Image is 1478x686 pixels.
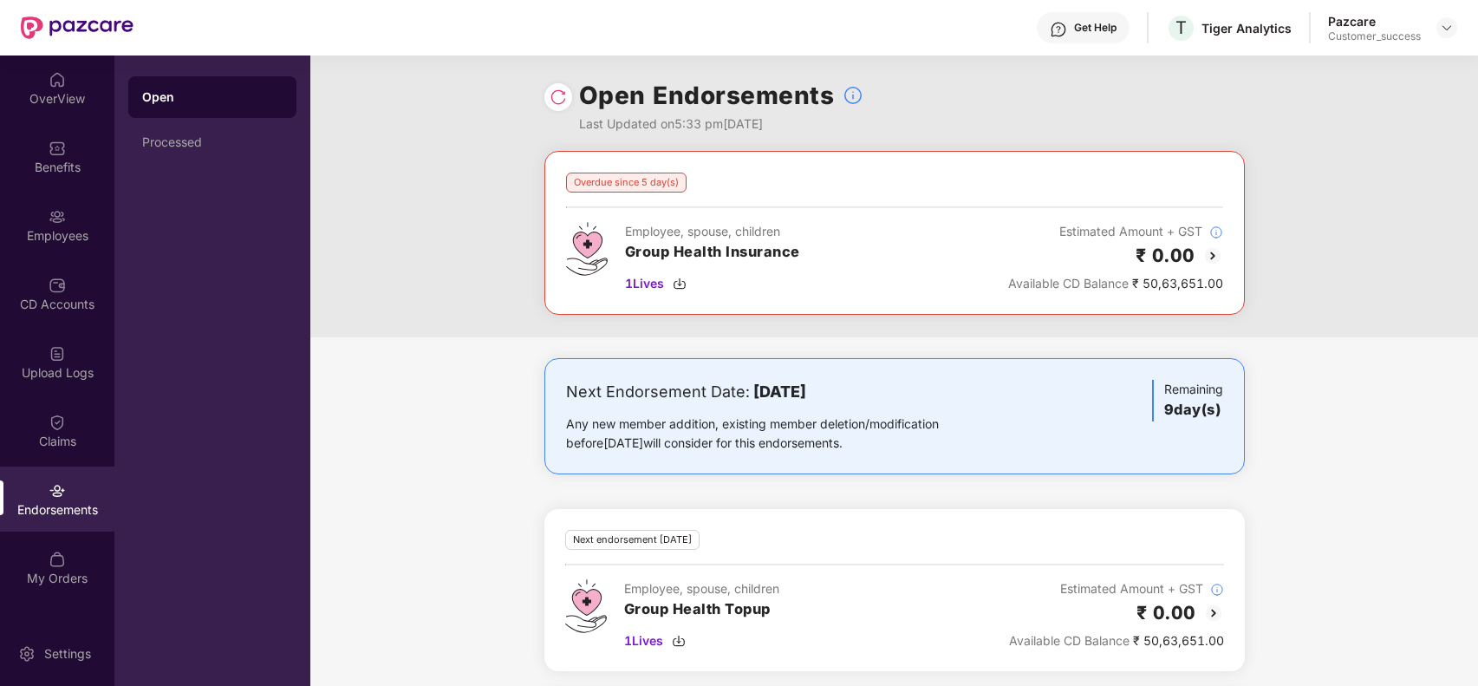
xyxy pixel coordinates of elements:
[1050,21,1067,38] img: svg+xml;base64,PHN2ZyBpZD0iSGVscC0zMngzMiIgeG1sbnM9Imh0dHA6Ly93d3cudzMub3JnLzIwMDAvc3ZnIiB3aWR0aD...
[1136,241,1195,270] h2: ₹ 0.00
[1136,598,1196,627] h2: ₹ 0.00
[566,173,687,193] div: Overdue since 5 day(s)
[1008,274,1223,293] div: ₹ 50,63,651.00
[1009,631,1224,650] div: ₹ 50,63,651.00
[142,135,283,149] div: Processed
[49,482,66,500] img: svg+xml;base64,PHN2ZyBpZD0iRW5kb3JzZW1lbnRzIiB4bWxucz0iaHR0cDovL3d3dy53My5vcmcvMjAwMC9zdmciIHdpZH...
[1008,222,1223,241] div: Estimated Amount + GST
[1175,17,1187,38] span: T
[672,634,686,648] img: svg+xml;base64,PHN2ZyBpZD0iRG93bmxvYWQtMzJ4MzIiIHhtbG5zPSJodHRwOi8vd3d3LnczLm9yZy8yMDAwL3N2ZyIgd2...
[673,277,687,291] img: svg+xml;base64,PHN2ZyBpZD0iRG93bmxvYWQtMzJ4MzIiIHhtbG5zPSJodHRwOi8vd3d3LnczLm9yZy8yMDAwL3N2ZyIgd2...
[49,414,66,431] img: svg+xml;base64,PHN2ZyBpZD0iQ2xhaW0iIHhtbG5zPSJodHRwOi8vd3d3LnczLm9yZy8yMDAwL3N2ZyIgd2lkdGg9IjIwIi...
[49,208,66,225] img: svg+xml;base64,PHN2ZyBpZD0iRW1wbG95ZWVzIiB4bWxucz0iaHR0cDovL3d3dy53My5vcmcvMjAwMC9zdmciIHdpZHRoPS...
[624,631,663,650] span: 1 Lives
[1164,399,1223,421] h3: 9 day(s)
[49,619,66,637] img: svg+xml;base64,PHN2ZyBpZD0iVXBkYXRlZCIgeG1sbnM9Imh0dHA6Ly93d3cudzMub3JnLzIwMDAvc3ZnIiB3aWR0aD0iMj...
[49,551,66,568] img: svg+xml;base64,PHN2ZyBpZD0iTXlfT3JkZXJzIiBkYXRhLW5hbWU9Ik15IE9yZGVycyIgeG1sbnM9Imh0dHA6Ly93d3cudz...
[142,88,283,106] div: Open
[1440,21,1454,35] img: svg+xml;base64,PHN2ZyBpZD0iRHJvcGRvd24tMzJ4MzIiIHhtbG5zPSJodHRwOi8vd3d3LnczLm9yZy8yMDAwL3N2ZyIgd2...
[1074,21,1117,35] div: Get Help
[625,241,800,264] h3: Group Health Insurance
[1210,583,1224,597] img: svg+xml;base64,PHN2ZyBpZD0iSW5mb18tXzMyeDMyIiBkYXRhLW5hbWU9IkluZm8gLSAzMngzMiIgeG1sbnM9Imh0dHA6Ly...
[624,579,779,598] div: Employee, spouse, children
[625,222,800,241] div: Employee, spouse, children
[1328,29,1421,43] div: Customer_success
[566,222,608,276] img: svg+xml;base64,PHN2ZyB4bWxucz0iaHR0cDovL3d3dy53My5vcmcvMjAwMC9zdmciIHdpZHRoPSI0Ny43MTQiIGhlaWdodD...
[565,530,700,550] div: Next endorsement [DATE]
[39,645,96,663] div: Settings
[1201,20,1292,36] div: Tiger Analytics
[1152,380,1223,421] div: Remaining
[565,579,607,633] img: svg+xml;base64,PHN2ZyB4bWxucz0iaHR0cDovL3d3dy53My5vcmcvMjAwMC9zdmciIHdpZHRoPSI0Ny43MTQiIGhlaWdodD...
[624,598,779,621] h3: Group Health Topup
[49,140,66,157] img: svg+xml;base64,PHN2ZyBpZD0iQmVuZWZpdHMiIHhtbG5zPSJodHRwOi8vd3d3LnczLm9yZy8yMDAwL3N2ZyIgd2lkdGg9Ij...
[550,88,567,106] img: svg+xml;base64,PHN2ZyBpZD0iUmVsb2FkLTMyeDMyIiB4bWxucz0iaHR0cDovL3d3dy53My5vcmcvMjAwMC9zdmciIHdpZH...
[753,382,806,401] b: [DATE]
[843,85,863,106] img: svg+xml;base64,PHN2ZyBpZD0iSW5mb18tXzMyeDMyIiBkYXRhLW5hbWU9IkluZm8gLSAzMngzMiIgeG1sbnM9Imh0dHA6Ly...
[49,345,66,363] img: svg+xml;base64,PHN2ZyBpZD0iVXBsb2FkX0xvZ3MiIGRhdGEtbmFtZT0iVXBsb2FkIExvZ3MiIHhtbG5zPSJodHRwOi8vd3...
[566,380,993,404] div: Next Endorsement Date:
[1209,225,1223,239] img: svg+xml;base64,PHN2ZyBpZD0iSW5mb18tXzMyeDMyIiBkYXRhLW5hbWU9IkluZm8gLSAzMngzMiIgeG1sbnM9Imh0dHA6Ly...
[1328,13,1421,29] div: Pazcare
[1202,245,1223,266] img: svg+xml;base64,PHN2ZyBpZD0iQmFjay0yMHgyMCIgeG1sbnM9Imh0dHA6Ly93d3cudzMub3JnLzIwMDAvc3ZnIiB3aWR0aD...
[579,114,864,134] div: Last Updated on 5:33 pm[DATE]
[1203,603,1224,624] img: svg+xml;base64,PHN2ZyBpZD0iQmFjay0yMHgyMCIgeG1sbnM9Imh0dHA6Ly93d3cudzMub3JnLzIwMDAvc3ZnIiB3aWR0aD...
[18,645,36,663] img: svg+xml;base64,PHN2ZyBpZD0iU2V0dGluZy0yMHgyMCIgeG1sbnM9Imh0dHA6Ly93d3cudzMub3JnLzIwMDAvc3ZnIiB3aW...
[566,415,993,453] div: Any new member addition, existing member deletion/modification before [DATE] will consider for th...
[49,277,66,294] img: svg+xml;base64,PHN2ZyBpZD0iQ0RfQWNjb3VudHMiIGRhdGEtbmFtZT0iQ0QgQWNjb3VudHMiIHhtbG5zPSJodHRwOi8vd3...
[579,76,835,114] h1: Open Endorsements
[49,71,66,88] img: svg+xml;base64,PHN2ZyBpZD0iSG9tZSIgeG1sbnM9Imh0dHA6Ly93d3cudzMub3JnLzIwMDAvc3ZnIiB3aWR0aD0iMjAiIG...
[1008,276,1129,291] span: Available CD Balance
[21,16,133,39] img: New Pazcare Logo
[1009,579,1224,598] div: Estimated Amount + GST
[625,274,664,293] span: 1 Lives
[1009,633,1130,648] span: Available CD Balance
